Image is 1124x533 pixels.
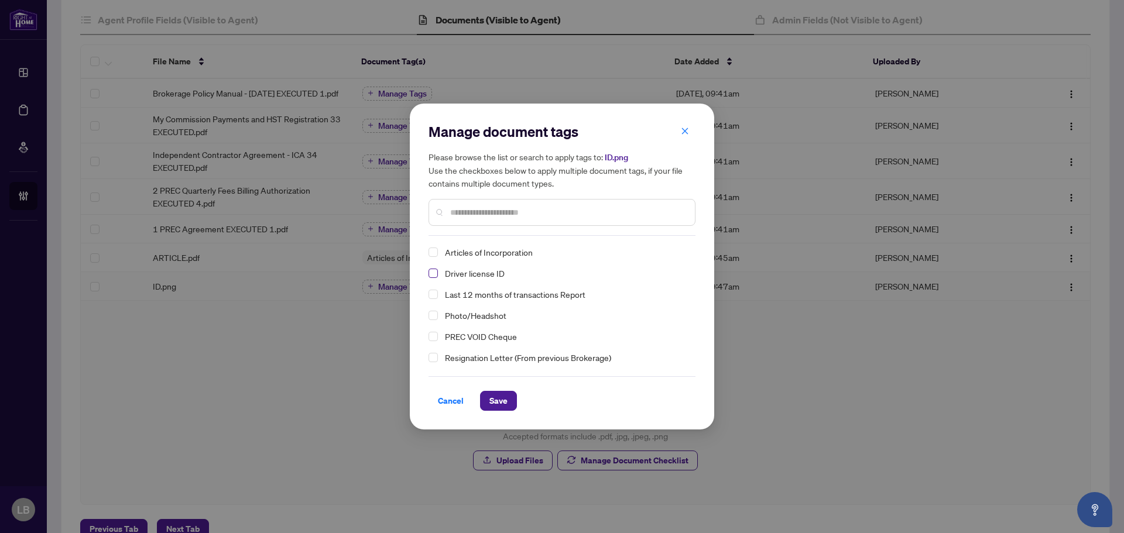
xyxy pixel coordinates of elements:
[489,391,508,410] span: Save
[429,332,438,341] span: Select PREC VOID Cheque
[445,245,533,259] span: Articles of Incorporation
[440,308,688,322] span: Photo/Headshot
[429,150,695,190] h5: Please browse the list or search to apply tags to: Use the checkboxes below to apply multiple doc...
[445,350,611,364] span: Resignation Letter (From previous Brokerage)
[429,122,695,141] h2: Manage document tags
[605,152,628,163] span: ID.png
[429,391,473,411] button: Cancel
[440,266,688,280] span: Driver license ID
[445,308,506,322] span: Photo/Headshot
[445,287,585,301] span: Last 12 months of transactions Report
[429,247,438,257] span: Select Articles of Incorporation
[429,311,438,320] span: Select Photo/Headshot
[429,353,438,362] span: Select Resignation Letter (From previous Brokerage)
[445,266,505,280] span: Driver license ID
[681,127,689,135] span: close
[480,391,517,411] button: Save
[429,269,438,278] span: Select Driver license ID
[440,287,688,301] span: Last 12 months of transactions Report
[440,350,688,364] span: Resignation Letter (From previous Brokerage)
[438,391,464,410] span: Cancel
[445,329,517,343] span: PREC VOID Cheque
[1077,492,1112,527] button: Open asap
[440,329,688,343] span: PREC VOID Cheque
[429,290,438,299] span: Select Last 12 months of transactions Report
[440,245,688,259] span: Articles of Incorporation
